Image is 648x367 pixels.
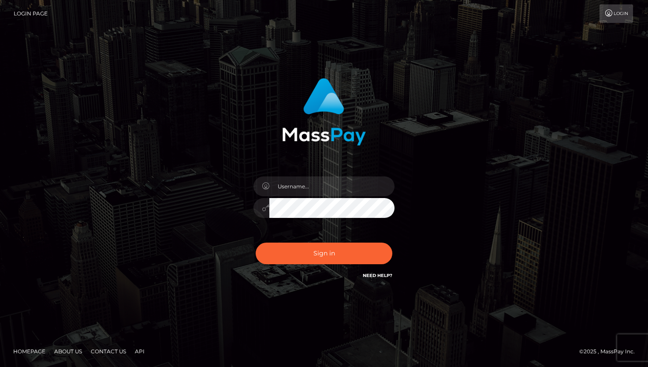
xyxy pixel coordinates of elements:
a: Login [600,4,633,23]
a: Need Help? [363,273,392,278]
a: Contact Us [87,345,130,358]
a: Login Page [14,4,48,23]
a: Homepage [10,345,49,358]
a: About Us [51,345,86,358]
input: Username... [269,176,395,196]
button: Sign in [256,243,392,264]
a: API [131,345,148,358]
div: © 2025 , MassPay Inc. [579,347,641,356]
img: MassPay Login [282,78,366,146]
